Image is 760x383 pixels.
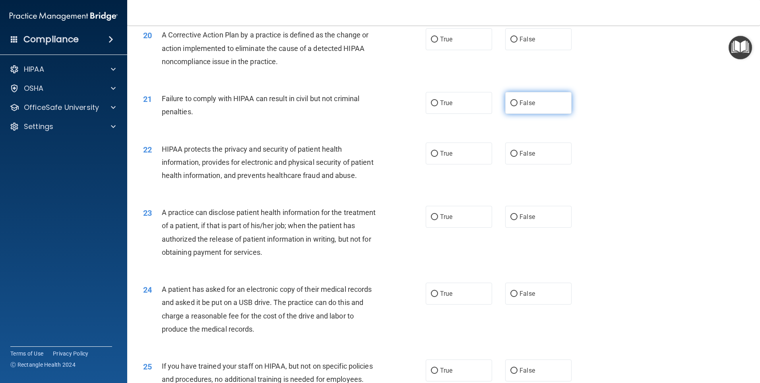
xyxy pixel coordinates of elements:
span: 21 [143,94,152,104]
p: OSHA [24,84,44,93]
span: 25 [143,362,152,371]
span: A patient has asked for an electronic copy of their medical records and asked it be put on a USB ... [162,285,372,333]
input: False [510,214,518,220]
a: Settings [10,122,116,131]
span: 20 [143,31,152,40]
span: False [520,367,535,374]
span: True [440,213,452,221]
a: OSHA [10,84,116,93]
a: HIPAA [10,64,116,74]
input: True [431,151,438,157]
span: False [520,290,535,297]
input: False [510,100,518,106]
a: Terms of Use [10,350,43,358]
span: A Corrective Action Plan by a practice is defined as the change or action implemented to eliminat... [162,31,369,65]
span: False [520,150,535,157]
a: Privacy Policy [53,350,89,358]
span: HIPAA protects the privacy and security of patient health information, provides for electronic an... [162,145,374,180]
input: True [431,100,438,106]
button: Open Resource Center [729,36,752,59]
input: False [510,37,518,43]
span: True [440,290,452,297]
span: 24 [143,285,152,295]
input: True [431,291,438,297]
p: OfficeSafe University [24,103,99,112]
input: False [510,368,518,374]
span: 22 [143,145,152,154]
input: False [510,151,518,157]
input: False [510,291,518,297]
span: Ⓒ Rectangle Health 2024 [10,361,76,369]
p: HIPAA [24,64,44,74]
span: False [520,99,535,107]
span: 23 [143,208,152,218]
span: False [520,213,535,221]
a: OfficeSafe University [10,103,116,112]
input: True [431,368,438,374]
span: True [440,150,452,157]
span: Failure to comply with HIPAA can result in civil but not criminal penalties. [162,94,360,116]
img: PMB logo [10,8,118,24]
span: True [440,367,452,374]
h4: Compliance [23,34,79,45]
span: True [440,99,452,107]
input: True [431,37,438,43]
span: A practice can disclose patient health information for the treatment of a patient, if that is par... [162,208,376,256]
span: False [520,35,535,43]
p: Settings [24,122,53,131]
input: True [431,214,438,220]
span: True [440,35,452,43]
